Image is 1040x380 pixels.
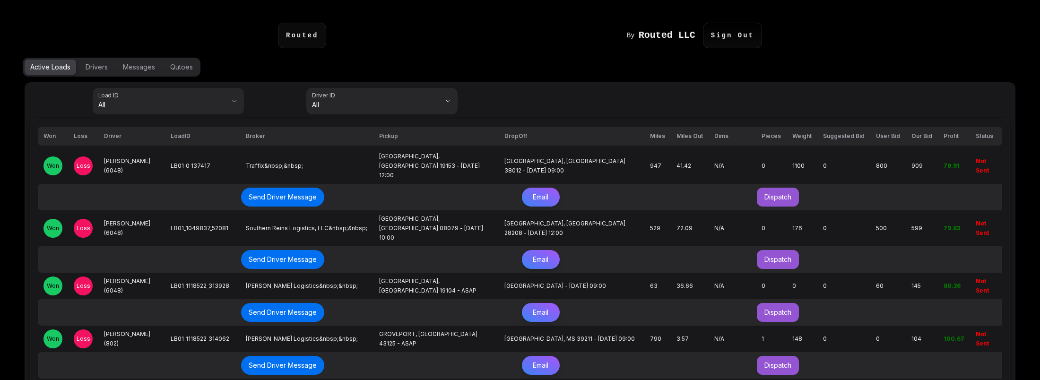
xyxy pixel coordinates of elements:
span: 63 [650,282,658,289]
span: 0 [792,282,796,289]
span: Not Sent [976,220,989,236]
button: Send Driver Message [241,188,324,207]
span: Not Sent [976,330,989,347]
span: 79.83 [944,225,960,232]
h1: Routed LLC [639,31,695,40]
span: LB01_1118522_314062 [171,335,229,342]
button: Send Driver Message [241,356,324,375]
span: [GEOGRAPHIC_DATA], MS 39211 - [DATE] 09:00 [504,335,635,342]
label: Load ID [98,91,121,99]
div: Messages [123,62,155,72]
span: 1 [762,335,764,342]
span: N/A [714,335,724,342]
span: N/A [714,162,724,169]
button: Dispatch [757,188,799,207]
p: Sign Out [703,23,762,48]
span: 60 [876,282,884,289]
th: Loss [68,127,98,146]
div: Qutoes [170,62,193,72]
span: All [98,100,227,110]
code: Routed [286,31,318,40]
span: [PERSON_NAME] (6048) [104,220,150,236]
span: Won [47,162,59,170]
span: 0 [762,162,765,169]
span: [GEOGRAPHIC_DATA], [GEOGRAPHIC_DATA] 19153 - [DATE] 12:00 [379,153,480,179]
span: N/A [714,225,724,232]
span: 176 [792,225,802,232]
th: Driver [98,127,165,146]
div: Options [23,58,1017,77]
th: Broker [240,127,373,146]
span: Traffix&nbsp;&nbsp; [246,162,303,169]
th: Status [970,127,1002,146]
div: Options [23,58,200,77]
span: Loss [77,225,90,232]
span: Loss [77,282,90,290]
button: Dispatch [757,303,799,322]
span: [PERSON_NAME] (6048) [104,157,150,174]
span: [GEOGRAPHIC_DATA], [GEOGRAPHIC_DATA] 38012 - [DATE] 09:00 [504,157,625,174]
span: [GEOGRAPHIC_DATA], [GEOGRAPHIC_DATA] 19104 - ASAP [379,277,477,294]
button: Driver IDAll [306,88,458,114]
span: 100.67 [944,335,964,342]
span: [PERSON_NAME] (6048) [104,277,150,294]
th: Weight [787,127,817,146]
span: 0 [823,225,827,232]
span: 36.66 [676,282,693,289]
button: Dispatch [757,250,799,269]
span: 909 [911,162,923,169]
span: 79.91 [944,162,960,169]
span: Southern Reins Logistics, LLC&nbsp;&nbsp; [246,225,367,232]
button: Email [522,303,560,322]
button: Send Driver Message [241,303,324,322]
span: All [312,100,441,110]
th: Dims [709,127,756,146]
span: 3.57 [676,335,689,342]
span: 148 [792,335,802,342]
th: Miles Out [671,127,709,146]
div: Drivers [86,62,108,72]
button: Send Driver Message [241,250,324,269]
span: [PERSON_NAME] (802) [104,330,150,347]
span: 790 [650,335,661,342]
th: LoadID [165,127,240,146]
label: Driver ID [312,91,338,99]
button: Email [522,250,560,269]
button: Dispatch [757,356,799,375]
span: 0 [762,282,765,289]
th: Miles [644,127,671,146]
span: 529 [650,225,660,232]
span: 0 [823,335,827,342]
span: Not Sent [976,157,989,174]
span: 947 [650,162,661,169]
span: [GEOGRAPHIC_DATA], [GEOGRAPHIC_DATA] 08079 - [DATE] 10:00 [379,215,483,241]
span: 0 [823,282,827,289]
th: Pieces [756,127,787,146]
span: [PERSON_NAME] Logistics&nbsp;&nbsp; [246,335,358,342]
span: LB01_0_137417 [171,162,210,169]
span: 0 [762,225,765,232]
span: LB01_1118522_313928 [171,282,229,289]
th: Profit [938,127,970,146]
a: By Routed LLC [627,31,703,40]
th: Pickup [373,127,499,146]
span: Won [47,225,59,232]
th: Our Bid [906,127,938,146]
th: User Bid [870,127,906,146]
span: 500 [876,225,887,232]
th: Won [38,127,68,146]
button: Email [522,188,560,207]
span: Loss [77,335,90,343]
span: GROVEPORT, [GEOGRAPHIC_DATA] 43125 - ASAP [379,330,477,347]
div: Active Loads [30,62,70,72]
span: [GEOGRAPHIC_DATA] - [DATE] 09:00 [504,282,606,289]
span: Not Sent [976,277,989,294]
span: Loss [77,162,90,170]
span: 0 [876,335,880,342]
span: [PERSON_NAME] Logistics&nbsp;&nbsp; [246,282,358,289]
span: 145 [911,282,921,289]
span: LB01_1049837_52081 [171,225,228,232]
span: 41.42 [676,162,691,169]
span: 800 [876,162,887,169]
span: 1100 [792,162,805,169]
